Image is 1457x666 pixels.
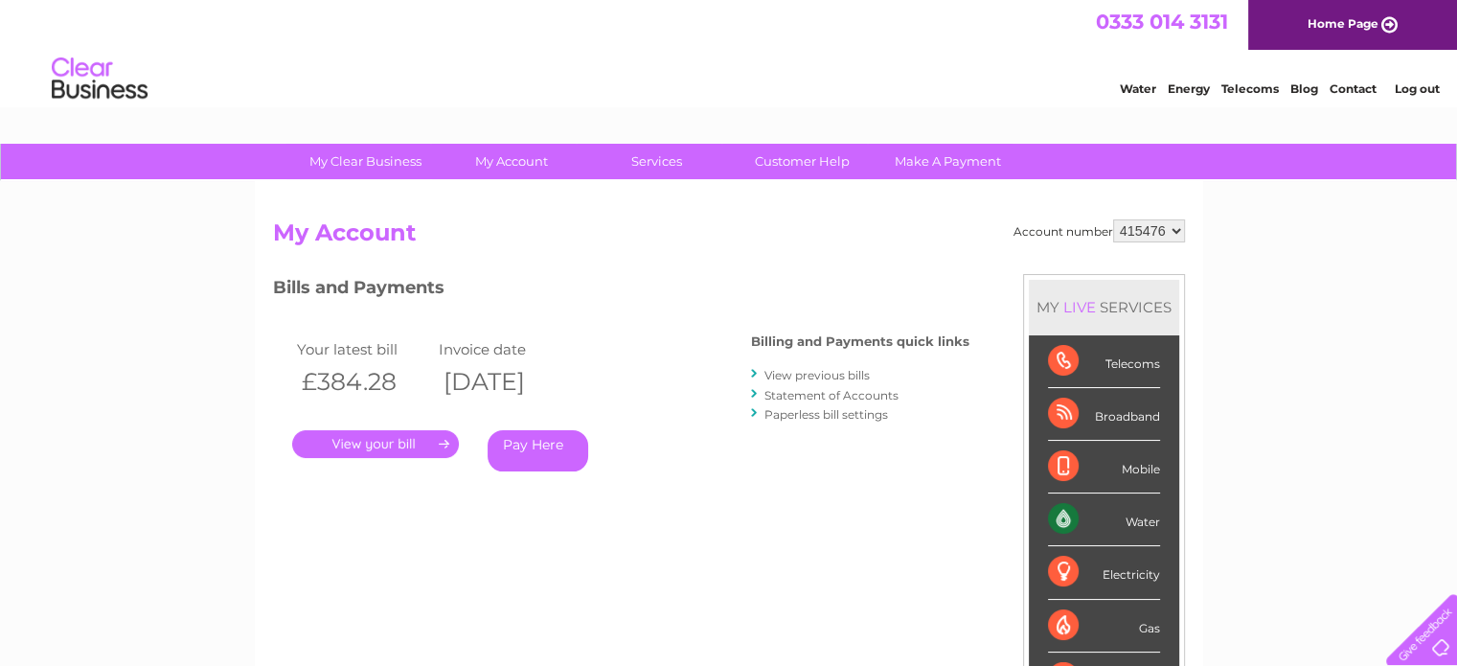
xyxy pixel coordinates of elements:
h4: Billing and Payments quick links [751,334,969,349]
div: Electricity [1048,546,1160,599]
th: £384.28 [292,362,435,402]
h3: Bills and Payments [273,274,969,308]
a: Pay Here [488,430,588,471]
a: Energy [1168,81,1210,96]
th: [DATE] [434,362,577,402]
a: Contact [1330,81,1377,96]
a: Blog [1290,81,1318,96]
td: Your latest bill [292,336,435,362]
div: Gas [1048,600,1160,653]
a: Make A Payment [869,144,1027,179]
a: Customer Help [723,144,881,179]
div: Telecoms [1048,335,1160,388]
img: logo.png [51,50,148,108]
a: Water [1120,81,1156,96]
div: Clear Business is a trading name of Verastar Limited (registered in [GEOGRAPHIC_DATA] No. 3667643... [277,11,1182,93]
div: MY SERVICES [1029,280,1179,334]
a: 0333 014 3131 [1096,10,1228,34]
a: View previous bills [764,368,870,382]
div: Mobile [1048,441,1160,494]
a: Services [578,144,736,179]
div: Broadband [1048,388,1160,441]
a: Paperless bill settings [764,407,888,422]
a: Statement of Accounts [764,388,899,402]
a: . [292,430,459,458]
h2: My Account [273,219,1185,256]
a: Log out [1394,81,1439,96]
div: LIVE [1059,298,1100,316]
td: Invoice date [434,336,577,362]
div: Account number [1013,219,1185,242]
a: My Clear Business [286,144,444,179]
div: Water [1048,494,1160,546]
a: Telecoms [1221,81,1279,96]
a: My Account [432,144,590,179]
